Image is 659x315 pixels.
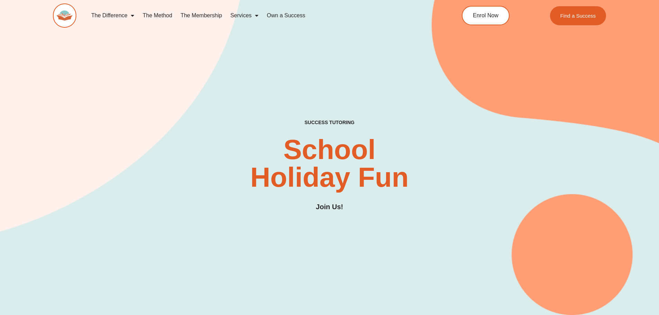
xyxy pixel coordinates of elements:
a: Own a Success [263,8,309,24]
a: Find a Success [550,6,606,25]
a: The Difference [87,8,139,24]
a: Enrol Now [462,6,510,25]
nav: Menu [87,8,430,24]
a: The Membership [176,8,226,24]
a: The Method [138,8,176,24]
h4: SUCCESS TUTORING​ [248,120,412,126]
a: Services [226,8,263,24]
span: Enrol Now [473,13,498,18]
span: Find a Success [560,13,596,18]
h2: School Holiday Fun [204,136,455,191]
h3: Join Us! [316,202,343,212]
